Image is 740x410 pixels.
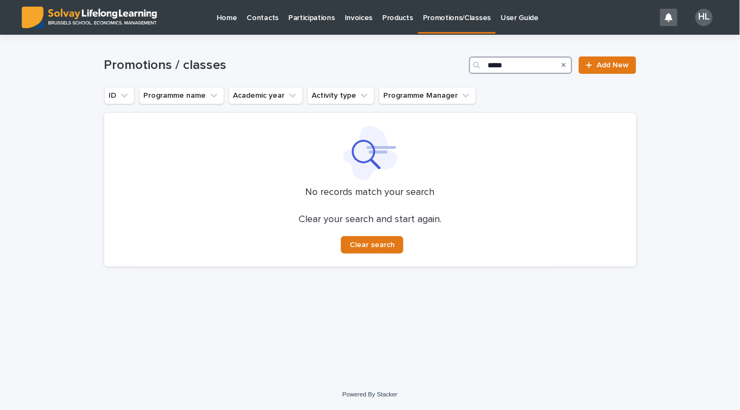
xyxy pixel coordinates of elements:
p: Clear your search and start again. [299,214,441,226]
button: Clear search [341,236,403,254]
button: Programme name [139,87,224,104]
p: No records match your search [117,187,623,199]
button: Programme Manager [379,87,476,104]
input: Search [469,56,572,74]
img: ED0IkcNQHGZZMpCVrDht [22,7,157,28]
a: Powered By Stacker [343,391,397,398]
button: ID [104,87,135,104]
div: HL [695,9,713,26]
span: Clear search [350,241,395,249]
span: Add New [597,61,629,69]
a: Add New [579,56,636,74]
button: Activity type [307,87,375,104]
h1: Promotions / classes [104,58,465,73]
button: Academic year [229,87,303,104]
